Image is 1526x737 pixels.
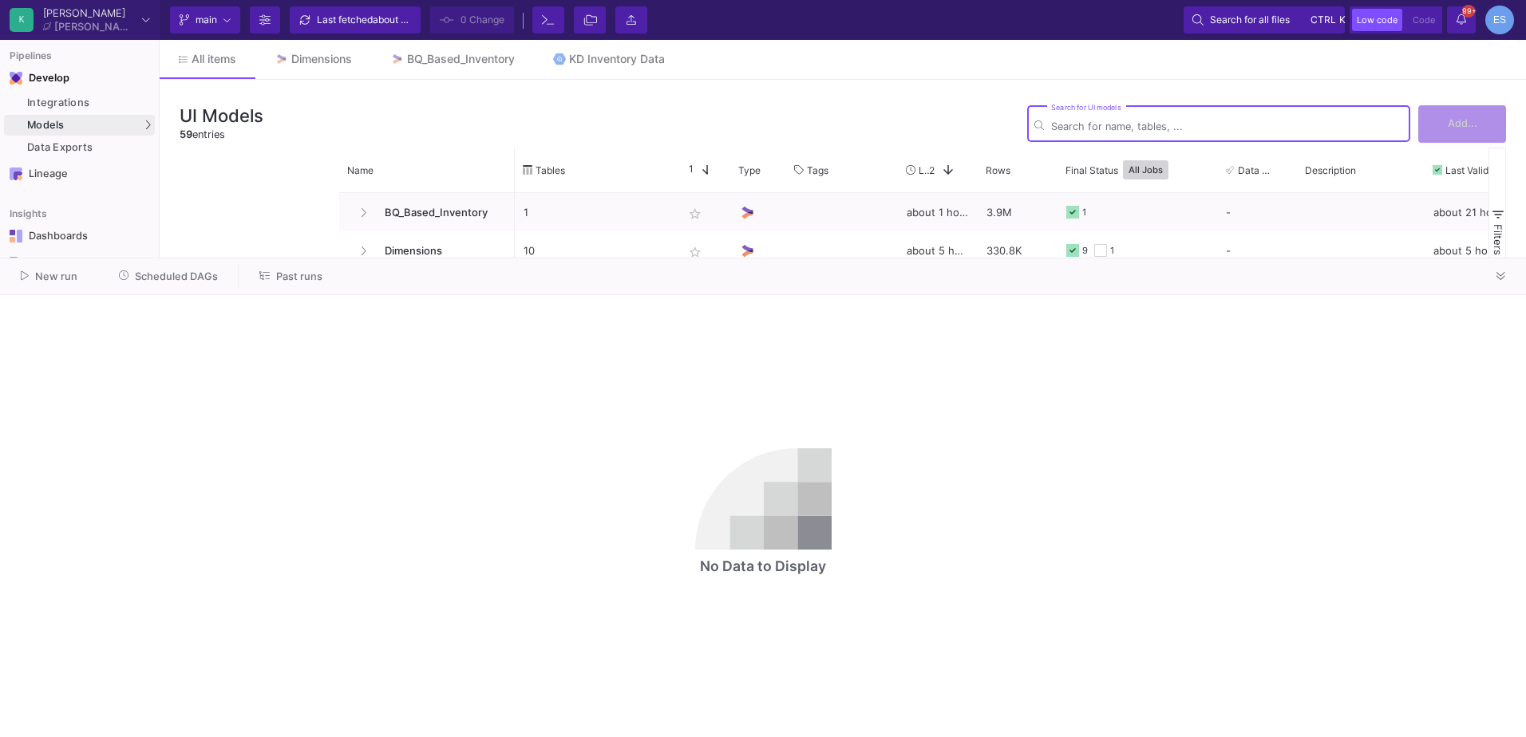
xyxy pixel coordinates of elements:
[1123,160,1168,179] button: All Jobs
[919,164,929,176] span: Last Used
[1110,232,1114,270] div: 1
[10,167,22,180] img: Navigation icon
[1408,9,1440,31] button: Code
[1305,164,1356,176] span: Description
[524,232,666,270] p: 10
[1226,194,1288,231] div: -
[35,270,77,282] span: New run
[27,97,151,109] div: Integrations
[1184,6,1345,33] button: Search for all filesctrlk
[1311,10,1336,30] span: ctrl
[196,8,217,32] span: main
[682,163,694,177] span: 1
[739,204,756,221] img: UI Model
[1425,193,1520,231] div: about 21 hours ago
[4,65,155,91] mat-expansion-panel-header: Navigation iconDevelop
[898,231,978,270] div: about 5 hours ago
[1413,14,1435,26] span: Code
[807,164,828,176] span: Tags
[553,53,567,66] img: Tab icon
[1082,232,1088,270] div: 9
[4,161,155,187] a: Navigation iconLineage
[276,270,322,282] span: Past runs
[1238,164,1275,176] span: Data Tests
[1445,164,1498,176] span: Last Valid Job
[180,128,192,140] span: 59
[1065,152,1195,188] div: Final Status
[739,242,756,259] img: UI Model
[100,264,238,289] button: Scheduled DAGs
[373,14,453,26] span: about 5 hours ago
[375,194,506,231] span: BQ_Based_Inventory
[27,141,151,154] div: Data Exports
[1352,9,1402,31] button: Low code
[1339,10,1346,30] span: k
[43,8,136,18] div: [PERSON_NAME]
[275,53,288,66] img: Tab icon
[1082,194,1086,231] div: 1
[929,164,935,176] span: 2
[29,72,53,85] div: Develop
[4,250,155,276] a: Navigation iconWidgets
[180,127,263,142] div: entries
[2,264,97,289] button: New run
[1210,8,1290,32] span: Search for all files
[240,264,342,289] button: Past runs
[1481,6,1514,34] button: ES
[569,53,665,65] div: KD Inventory Data
[686,242,705,262] mat-icon: star_border
[686,204,705,223] mat-icon: star_border
[170,6,240,33] button: main
[407,53,515,65] div: BQ_Based_Inventory
[317,8,413,32] div: Last fetched
[1051,120,1403,132] input: Search for name, tables, ...
[4,93,155,113] a: Integrations
[4,223,155,249] a: Navigation iconDashboards
[695,448,832,550] img: no-data.svg
[4,137,155,158] a: Data Exports
[10,230,22,242] img: Navigation icon
[1226,232,1288,269] div: -
[54,22,136,32] div: [PERSON_NAME]
[1425,231,1520,270] div: about 5 hours ago
[10,8,34,32] div: K
[10,72,22,85] img: Navigation icon
[135,270,218,282] span: Scheduled DAGs
[180,105,263,126] h3: UI Models
[27,119,65,132] span: Models
[375,232,506,270] span: Dimensions
[1357,14,1398,26] span: Low code
[1447,6,1476,33] button: 99+
[978,231,1058,270] div: 330.8K
[10,257,22,270] img: Navigation icon
[347,164,374,176] span: Name
[738,164,761,176] span: Type
[1492,224,1504,255] span: Filters
[29,257,132,270] div: Widgets
[291,53,352,65] div: Dimensions
[524,194,666,231] p: 1
[290,6,421,33] button: Last fetchedabout 5 hours ago
[536,164,565,176] span: Tables
[700,556,826,577] div: No Data to Display
[1306,10,1336,30] button: ctrlk
[1462,5,1475,18] span: 99+
[978,193,1058,231] div: 3.9M
[192,53,236,65] span: All items
[986,164,1010,176] span: Rows
[29,167,132,180] div: Lineage
[898,193,978,231] div: about 1 hour ago
[29,230,132,242] div: Dashboards
[1485,6,1514,34] div: ES
[390,53,404,66] img: Tab icon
